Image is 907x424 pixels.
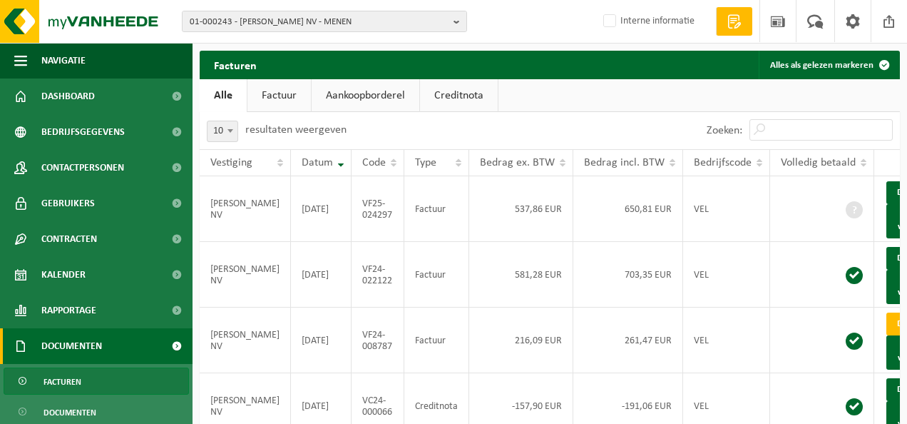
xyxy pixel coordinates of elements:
[312,79,419,112] a: Aankoopborderel
[683,176,770,242] td: VEL
[302,157,333,168] span: Datum
[190,11,448,33] span: 01-000243 - [PERSON_NAME] NV - MENEN
[469,176,573,242] td: 537,86 EUR
[600,11,695,32] label: Interne informatie
[41,79,95,114] span: Dashboard
[469,242,573,308] td: 581,28 EUR
[683,308,770,373] td: VEL
[200,242,291,308] td: [PERSON_NAME] NV
[200,176,291,242] td: [PERSON_NAME] NV
[207,121,238,142] span: 10
[683,242,770,308] td: VEL
[43,368,81,395] span: Facturen
[480,157,555,168] span: Bedrag ex. BTW
[291,308,352,373] td: [DATE]
[573,308,683,373] td: 261,47 EUR
[415,157,436,168] span: Type
[41,221,97,257] span: Contracten
[200,51,271,79] h2: Facturen
[41,150,124,186] span: Contactpersonen
[352,242,404,308] td: VF24-022122
[352,176,404,242] td: VF25-024297
[291,176,352,242] td: [DATE]
[41,43,86,79] span: Navigatie
[41,257,86,293] span: Kalender
[404,176,469,242] td: Factuur
[469,308,573,373] td: 216,09 EUR
[404,308,469,373] td: Factuur
[420,79,498,112] a: Creditnota
[573,176,683,242] td: 650,81 EUR
[352,308,404,373] td: VF24-008787
[182,11,467,32] button: 01-000243 - [PERSON_NAME] NV - MENEN
[4,368,189,395] a: Facturen
[210,157,252,168] span: Vestiging
[573,242,683,308] td: 703,35 EUR
[362,157,386,168] span: Code
[200,79,247,112] a: Alle
[759,51,898,79] button: Alles als gelezen markeren
[584,157,665,168] span: Bedrag incl. BTW
[404,242,469,308] td: Factuur
[41,186,95,221] span: Gebruikers
[291,242,352,308] td: [DATE]
[200,308,291,373] td: [PERSON_NAME] NV
[781,157,856,168] span: Volledig betaald
[41,328,102,364] span: Documenten
[247,79,311,112] a: Factuur
[41,293,96,328] span: Rapportage
[207,121,237,141] span: 10
[41,114,125,150] span: Bedrijfsgegevens
[245,124,347,136] label: resultaten weergeven
[694,157,752,168] span: Bedrijfscode
[707,125,742,136] label: Zoeken:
